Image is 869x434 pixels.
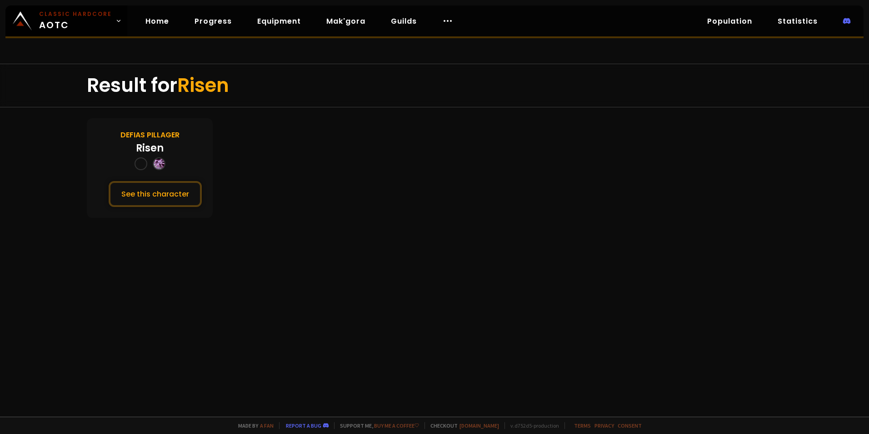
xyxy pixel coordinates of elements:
a: Report a bug [286,422,321,429]
a: Terms [574,422,591,429]
a: Equipment [250,12,308,30]
a: Classic HardcoreAOTC [5,5,127,36]
a: Progress [187,12,239,30]
a: Mak'gora [319,12,373,30]
a: Consent [618,422,642,429]
span: v. d752d5 - production [504,422,559,429]
span: AOTC [39,10,112,32]
a: Statistics [770,12,825,30]
a: [DOMAIN_NAME] [459,422,499,429]
a: Home [138,12,176,30]
span: Made by [233,422,274,429]
button: See this character [109,181,202,207]
span: Risen [177,72,229,99]
a: Guilds [384,12,424,30]
a: Buy me a coffee [374,422,419,429]
span: Support me, [334,422,419,429]
a: Population [700,12,759,30]
div: Risen [136,141,164,156]
a: Privacy [594,422,614,429]
span: Checkout [425,422,499,429]
div: Result for [87,64,782,107]
div: Defias Pillager [120,129,180,141]
small: Classic Hardcore [39,10,112,18]
a: a fan [260,422,274,429]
